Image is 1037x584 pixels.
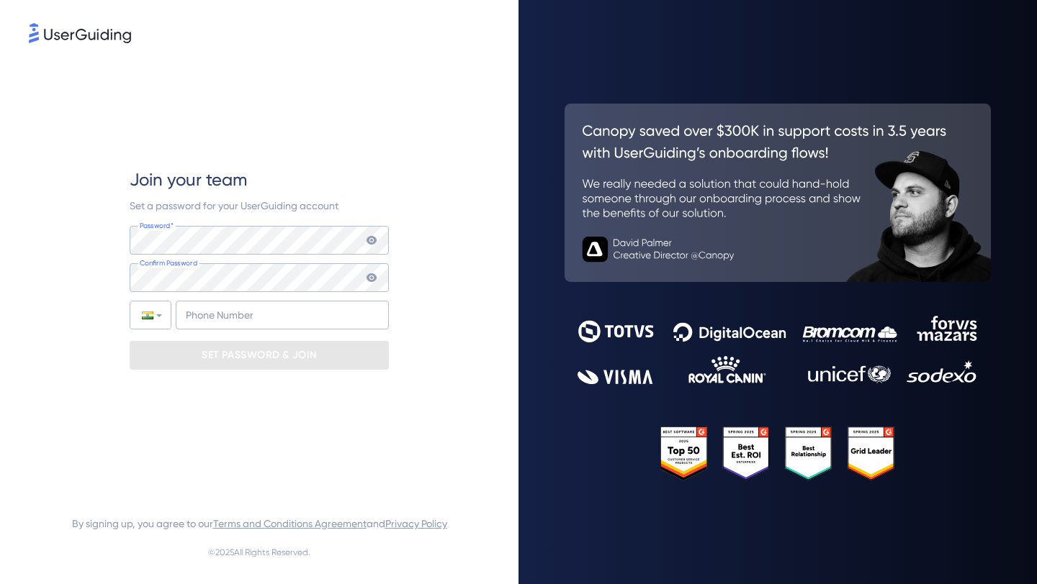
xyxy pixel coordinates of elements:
span: © 2025 All Rights Reserved. [208,544,310,561]
a: Privacy Policy [385,518,447,529]
a: Terms and Conditions Agreement [213,518,367,529]
p: SET PASSWORD & JOIN [202,344,317,367]
span: Join your team [130,168,247,191]
img: 8faab4ba6bc7696a72372aa768b0286c.svg [29,23,131,43]
span: Set a password for your UserGuiding account [130,200,338,211]
img: 26c0aa7c25a843aed4baddd2b5e0fa68.svg [565,104,991,282]
img: 25303e33045975176eb484905ab012ff.svg [660,426,895,480]
span: By signing up, you agree to our and [72,515,447,532]
input: Phone Number [176,301,389,329]
img: 9302ce2ac39453076f5bc0f2f2ca889b.svg [578,316,978,384]
div: India: + 91 [130,301,171,329]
